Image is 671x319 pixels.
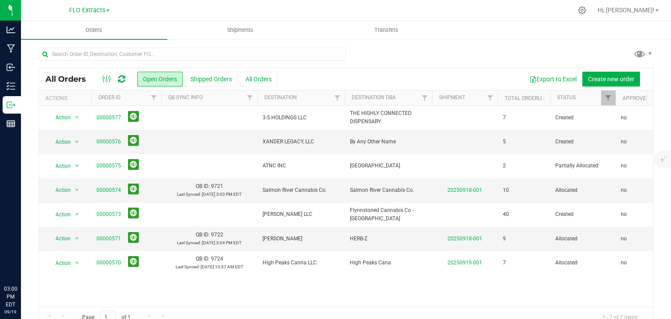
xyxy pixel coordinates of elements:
[352,94,396,101] a: Destination DBA
[211,256,223,262] span: 9724
[74,26,114,34] span: Orders
[350,206,427,223] span: Flynnstoned Cannabis Co - [GEOGRAPHIC_DATA]
[555,259,610,267] span: Allocated
[177,192,201,197] span: Last Synced:
[263,259,339,267] span: High Peaks Canna LLC
[263,138,339,146] span: XANDER LEGACY, LLC
[26,248,36,258] iframe: Resource center unread badge
[621,235,627,243] span: no
[240,72,277,87] button: All Orders
[621,210,627,218] span: no
[4,309,17,315] p: 09/19
[97,186,121,194] a: 00000574
[264,94,297,101] a: Destination
[72,208,83,221] span: select
[48,111,71,124] span: Action
[97,235,121,243] a: 00000571
[503,259,506,267] span: 7
[555,235,610,243] span: Allocated
[7,63,15,72] inline-svg: Inbound
[314,21,460,39] a: Transfers
[185,72,238,87] button: Shipped Orders
[503,162,506,170] span: 2
[215,26,265,34] span: Shipments
[418,90,432,105] a: Filter
[439,94,465,101] a: Shipment
[48,136,71,148] span: Action
[211,183,223,189] span: 9721
[97,259,121,267] a: 00000570
[72,232,83,245] span: select
[168,94,203,101] a: QB Sync Info
[48,208,71,221] span: Action
[201,264,243,269] span: [DATE] 10:37 AM EDT
[176,264,200,269] span: Last Synced:
[555,186,610,194] span: Allocated
[588,76,634,83] span: Create new order
[263,235,339,243] span: [PERSON_NAME]
[555,210,610,218] span: Created
[363,26,410,34] span: Transfers
[503,186,509,194] span: 10
[7,44,15,53] inline-svg: Manufacturing
[555,162,610,170] span: Partially Allocated
[196,183,210,189] span: QB ID:
[97,138,121,146] a: 00000576
[97,114,121,122] a: 00000577
[577,6,588,14] div: Manage settings
[7,101,15,109] inline-svg: Outbound
[621,114,627,122] span: no
[505,95,552,101] a: Total Orderlines
[72,160,83,172] span: select
[69,7,105,14] span: FLO Extracts
[48,257,71,269] span: Action
[621,138,627,146] span: no
[350,259,427,267] span: High Peaks Cana
[72,111,83,124] span: select
[524,72,582,87] button: Export to Excel
[7,82,15,90] inline-svg: Inventory
[503,210,509,218] span: 40
[447,236,482,242] a: 20250918-001
[447,260,482,266] a: 20250919-001
[350,162,427,170] span: [GEOGRAPHIC_DATA]
[147,90,161,105] a: Filter
[447,187,482,193] a: 20250918-001
[557,94,576,101] a: Status
[196,256,210,262] span: QB ID:
[48,160,71,172] span: Action
[72,184,83,196] span: select
[202,192,242,197] span: [DATE] 3:03 PM EDT
[263,210,339,218] span: [PERSON_NAME] LLC
[483,90,498,105] a: Filter
[48,232,71,245] span: Action
[350,235,427,243] span: HERB-Z
[72,257,83,269] span: select
[555,138,610,146] span: Created
[38,48,346,61] input: Search Order ID, Destination, Customer PO...
[177,240,201,245] span: Last Synced:
[48,184,71,196] span: Action
[350,138,427,146] span: By Any Other Name
[202,240,242,245] span: [DATE] 3:04 PM EDT
[598,7,654,14] span: Hi, [PERSON_NAME]!
[196,232,210,238] span: QB ID:
[4,285,17,309] p: 03:00 PM EDT
[97,162,121,170] a: 00000575
[167,21,314,39] a: Shipments
[137,72,183,87] button: Open Orders
[623,95,652,101] a: Approved?
[263,162,339,170] span: ATNC INC
[98,94,121,101] a: Order ID
[72,136,83,148] span: select
[9,249,35,275] iframe: Resource center
[263,114,339,122] span: 3-5 HOLDINGS LLC
[243,90,257,105] a: Filter
[601,90,616,105] a: Filter
[503,235,506,243] span: 9
[45,95,88,101] div: Actions
[263,186,339,194] span: Salmon River Cannabis Co.
[350,109,427,126] span: THE HIGHLY CONNECTED DISPENSARY
[21,21,167,39] a: Orders
[211,232,223,238] span: 9722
